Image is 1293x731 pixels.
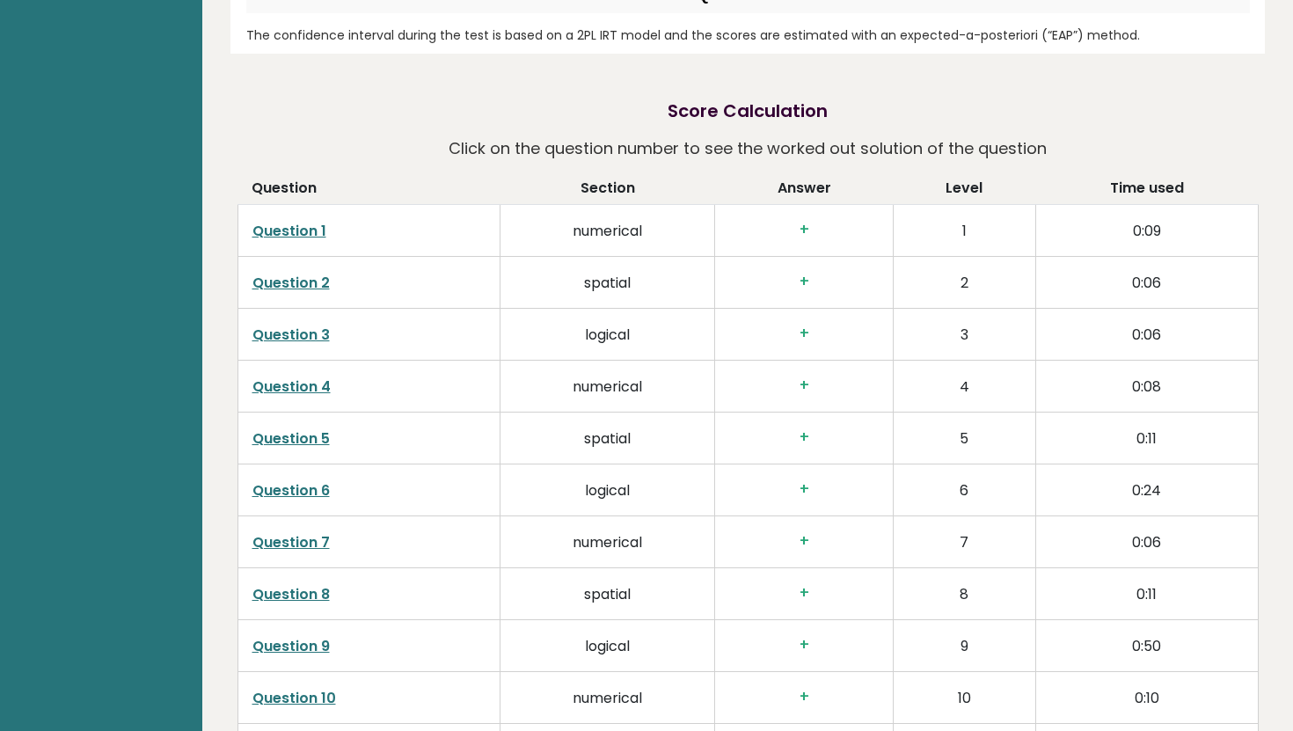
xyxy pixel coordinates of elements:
td: logical [500,620,715,672]
td: 10 [894,672,1035,724]
td: logical [500,464,715,516]
th: Section [500,178,715,205]
a: Question 7 [252,532,330,552]
td: 1 [894,205,1035,257]
a: Question 4 [252,376,331,397]
td: logical [500,309,715,361]
th: Level [894,178,1035,205]
a: Question 3 [252,325,330,345]
a: Question 9 [252,636,330,656]
td: spatial [500,413,715,464]
a: Question 5 [252,428,330,449]
td: 2 [894,257,1035,309]
td: numerical [500,672,715,724]
td: 0:06 [1035,309,1258,361]
h3: + [729,584,879,603]
td: 0:10 [1035,672,1258,724]
th: Question [237,178,500,205]
td: 0:50 [1035,620,1258,672]
h2: Score Calculation [668,98,828,124]
p: Click on the question number to see the worked out solution of the question [449,133,1047,164]
h3: + [729,221,879,239]
a: Question 8 [252,584,330,604]
td: 8 [894,568,1035,620]
h3: + [729,428,879,447]
td: 9 [894,620,1035,672]
td: numerical [500,361,715,413]
h3: + [729,325,879,343]
td: 0:11 [1035,568,1258,620]
td: numerical [500,516,715,568]
h3: + [729,480,879,499]
td: 0:24 [1035,464,1258,516]
h3: + [729,532,879,551]
a: Question 2 [252,273,330,293]
td: 0:09 [1035,205,1258,257]
h3: + [729,688,879,706]
a: Question 10 [252,688,336,708]
td: 0:06 [1035,257,1258,309]
td: 0:06 [1035,516,1258,568]
td: 0:08 [1035,361,1258,413]
a: Question 1 [252,221,326,241]
td: 6 [894,464,1035,516]
h3: + [729,636,879,654]
div: The confidence interval during the test is based on a 2PL IRT model and the scores are estimated ... [246,26,1250,45]
td: 4 [894,361,1035,413]
h3: + [729,376,879,395]
a: Question 6 [252,480,330,501]
td: numerical [500,205,715,257]
td: spatial [500,568,715,620]
td: 5 [894,413,1035,464]
td: 3 [894,309,1035,361]
td: 0:11 [1035,413,1258,464]
td: 7 [894,516,1035,568]
th: Answer [715,178,894,205]
h3: + [729,273,879,291]
th: Time used [1035,178,1258,205]
td: spatial [500,257,715,309]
